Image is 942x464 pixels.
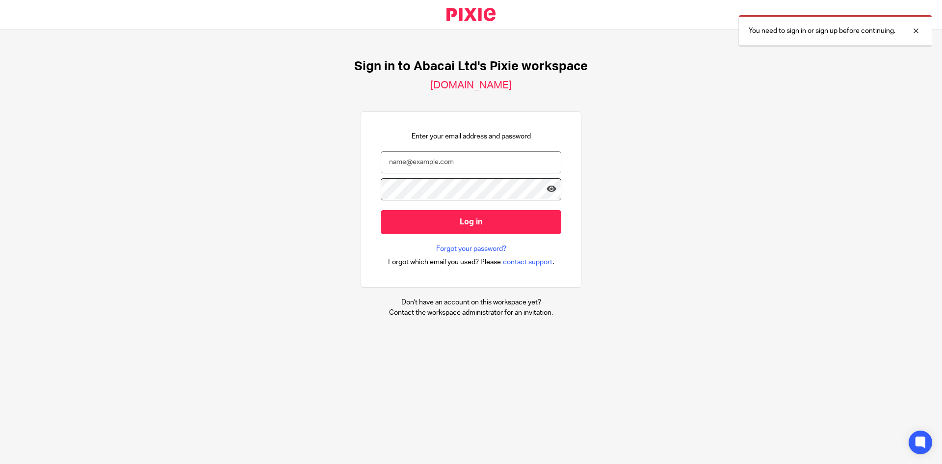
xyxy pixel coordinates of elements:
[389,298,553,307] p: Don't have an account on this workspace yet?
[430,79,512,92] h2: [DOMAIN_NAME]
[749,26,895,36] p: You need to sign in or sign up before continuing.
[388,256,554,268] div: .
[381,151,561,173] input: name@example.com
[354,59,588,74] h1: Sign in to Abacai Ltd's Pixie workspace
[389,308,553,318] p: Contact the workspace administrator for an invitation.
[381,210,561,234] input: Log in
[388,257,501,267] span: Forgot which email you used? Please
[503,257,552,267] span: contact support
[412,132,531,141] p: Enter your email address and password
[436,244,506,254] a: Forgot your password?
